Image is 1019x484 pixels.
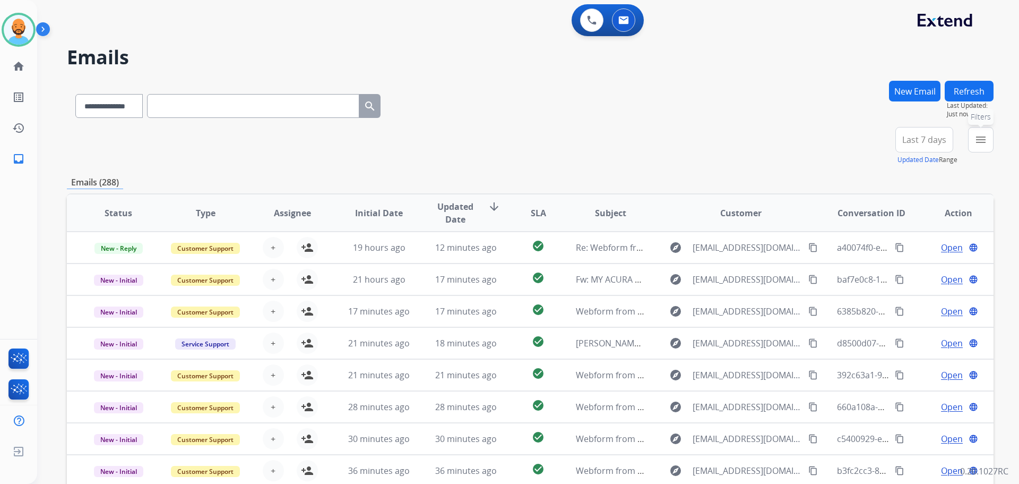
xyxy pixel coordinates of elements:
mat-icon: check_circle [532,303,545,316]
mat-icon: language [969,370,978,380]
mat-icon: person_add [301,241,314,254]
mat-icon: content_copy [808,243,818,252]
span: d8500d07-3ae7-4113-a2b9-9ae57f084425 [837,337,1000,349]
span: 6385b820-8594-454c-a6fb-d36ec2838f84 [837,305,997,317]
mat-icon: language [969,402,978,412]
button: Refresh [945,81,994,101]
span: baf7e0c8-130e-45d1-a87b-45f253961c69 [837,274,997,285]
span: New - Initial [94,402,143,413]
span: a40074f0-eb97-4c11-9b77-b46744f63c89 [837,242,997,253]
span: 21 hours ago [353,274,405,285]
mat-icon: person_add [301,337,314,350]
span: New - Initial [94,370,143,381]
button: Filters [968,127,994,152]
mat-icon: content_copy [895,307,904,316]
span: Status [105,207,132,219]
mat-icon: content_copy [895,275,904,284]
mat-icon: check_circle [532,399,545,412]
button: Updated Date [897,156,939,164]
mat-icon: check_circle [532,463,545,475]
mat-icon: explore [669,337,682,350]
mat-icon: explore [669,464,682,477]
span: Webform from [EMAIL_ADDRESS][DOMAIN_NAME] on [DATE] [576,465,816,477]
span: Webform from [EMAIL_ADDRESS][DOMAIN_NAME] on [DATE] [576,305,816,317]
mat-icon: person_add [301,273,314,286]
span: [EMAIL_ADDRESS][DOMAIN_NAME] [693,464,802,477]
mat-icon: person_add [301,369,314,381]
mat-icon: content_copy [895,370,904,380]
span: 17 minutes ago [348,305,410,317]
span: Range [897,155,957,164]
span: + [271,337,275,350]
mat-icon: list_alt [12,91,25,104]
span: 19 hours ago [353,242,405,253]
th: Action [906,194,994,232]
span: 17 minutes ago [435,305,497,317]
img: avatar [4,15,33,45]
mat-icon: language [969,275,978,284]
mat-icon: person_add [301,432,314,445]
span: 21 minutes ago [348,369,410,381]
span: Just now [947,110,994,118]
mat-icon: home [12,60,25,73]
mat-icon: check_circle [532,335,545,348]
span: 36 minutes ago [435,465,497,477]
mat-icon: content_copy [808,434,818,444]
span: 21 minutes ago [348,337,410,349]
mat-icon: content_copy [808,307,818,316]
mat-icon: menu [974,133,987,146]
span: Open [941,464,963,477]
span: 660a108a-a29a-4d34-8ffd-3a624b94c4c5 [837,401,997,413]
span: Service Support [175,338,236,350]
mat-icon: explore [669,401,682,413]
button: + [263,237,284,258]
mat-icon: content_copy [895,338,904,348]
span: b3fc2cc3-8bb5-428a-83ee-94087846efc4 [837,465,996,477]
mat-icon: content_copy [808,275,818,284]
p: Emails (288) [67,176,123,189]
span: 17 minutes ago [435,274,497,285]
span: Open [941,273,963,286]
span: Assignee [274,207,311,219]
span: Conversation ID [837,207,905,219]
mat-icon: explore [669,273,682,286]
span: New - Initial [94,338,143,350]
mat-icon: content_copy [808,370,818,380]
span: Webform from [EMAIL_ADDRESS][DOMAIN_NAME] on [DATE] [576,433,816,445]
mat-icon: language [969,243,978,252]
mat-icon: check_circle [532,271,545,284]
mat-icon: language [969,307,978,316]
p: 0.20.1027RC [960,465,1008,478]
mat-icon: content_copy [808,466,818,475]
span: Open [941,305,963,318]
span: Updated Date [431,200,480,226]
span: New - Initial [94,275,143,286]
span: [EMAIL_ADDRESS][DOMAIN_NAME] [693,305,802,318]
span: 18 minutes ago [435,337,497,349]
mat-icon: content_copy [808,402,818,412]
span: Open [941,401,963,413]
span: Initial Date [355,207,403,219]
span: Customer Support [171,370,240,381]
span: [EMAIL_ADDRESS][DOMAIN_NAME] [693,241,802,254]
span: Subject [595,207,626,219]
span: Customer Support [171,243,240,254]
span: 30 minutes ago [435,433,497,445]
span: 28 minutes ago [435,401,497,413]
span: 30 minutes ago [348,433,410,445]
span: Customer Support [171,307,240,318]
span: + [271,369,275,381]
span: New - Initial [94,307,143,318]
span: Customer Support [171,466,240,477]
mat-icon: check_circle [532,240,545,252]
span: New - Initial [94,434,143,445]
button: + [263,396,284,418]
span: Fw: MY ACURA PARTS: Order #15334 Items Shipped [576,274,779,285]
mat-icon: explore [669,241,682,254]
span: Open [941,337,963,350]
mat-icon: person_add [301,401,314,413]
span: + [271,432,275,445]
span: Webform from [EMAIL_ADDRESS][DOMAIN_NAME] on [DATE] [576,401,816,413]
span: c5400929-e496-4274-a21d-abfc39041a50 [837,433,998,445]
span: [EMAIL_ADDRESS][DOMAIN_NAME] [693,273,802,286]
